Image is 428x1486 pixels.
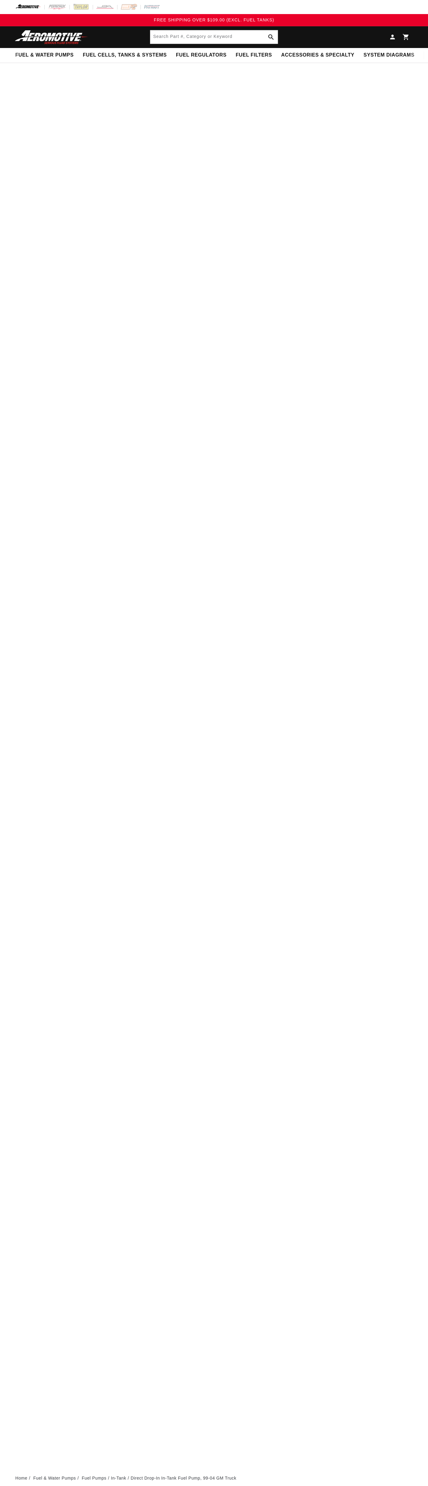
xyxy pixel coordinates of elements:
[359,48,419,62] summary: System Diagrams
[15,1475,28,1481] a: Home
[277,48,359,62] summary: Accessories & Specialty
[176,52,226,58] span: Fuel Regulators
[111,1475,131,1481] li: In-Tank
[154,17,274,22] span: FREE SHIPPING OVER $109.00 (EXCL. FUEL TANKS)
[236,52,272,58] span: Fuel Filters
[15,52,74,58] span: Fuel & Water Pumps
[11,48,78,62] summary: Fuel & Water Pumps
[281,52,354,58] span: Accessories & Specialty
[15,1475,413,1481] nav: breadcrumbs
[13,30,90,44] img: Aeromotive
[78,48,171,62] summary: Fuel Cells, Tanks & Systems
[150,30,278,44] input: Search Part #, Category or Keyword
[363,52,414,58] span: System Diagrams
[171,48,231,62] summary: Fuel Regulators
[33,1475,76,1481] a: Fuel & Water Pumps
[83,52,167,58] span: Fuel Cells, Tanks & Systems
[264,30,278,44] button: Search Part #, Category or Keyword
[82,1475,106,1481] a: Fuel Pumps
[231,48,277,62] summary: Fuel Filters
[131,1475,236,1481] li: Direct Drop-In In-Tank Fuel Pump, 99-04 GM Truck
